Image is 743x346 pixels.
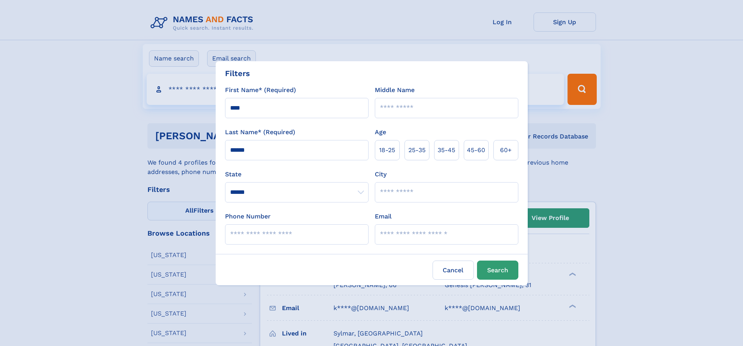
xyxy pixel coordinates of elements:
[225,170,369,179] label: State
[225,128,295,137] label: Last Name* (Required)
[408,145,426,155] span: 25‑35
[477,261,518,280] button: Search
[225,67,250,79] div: Filters
[375,85,415,95] label: Middle Name
[433,261,474,280] label: Cancel
[375,170,387,179] label: City
[467,145,485,155] span: 45‑60
[225,212,271,221] label: Phone Number
[375,128,386,137] label: Age
[375,212,392,221] label: Email
[225,85,296,95] label: First Name* (Required)
[500,145,512,155] span: 60+
[379,145,395,155] span: 18‑25
[438,145,455,155] span: 35‑45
